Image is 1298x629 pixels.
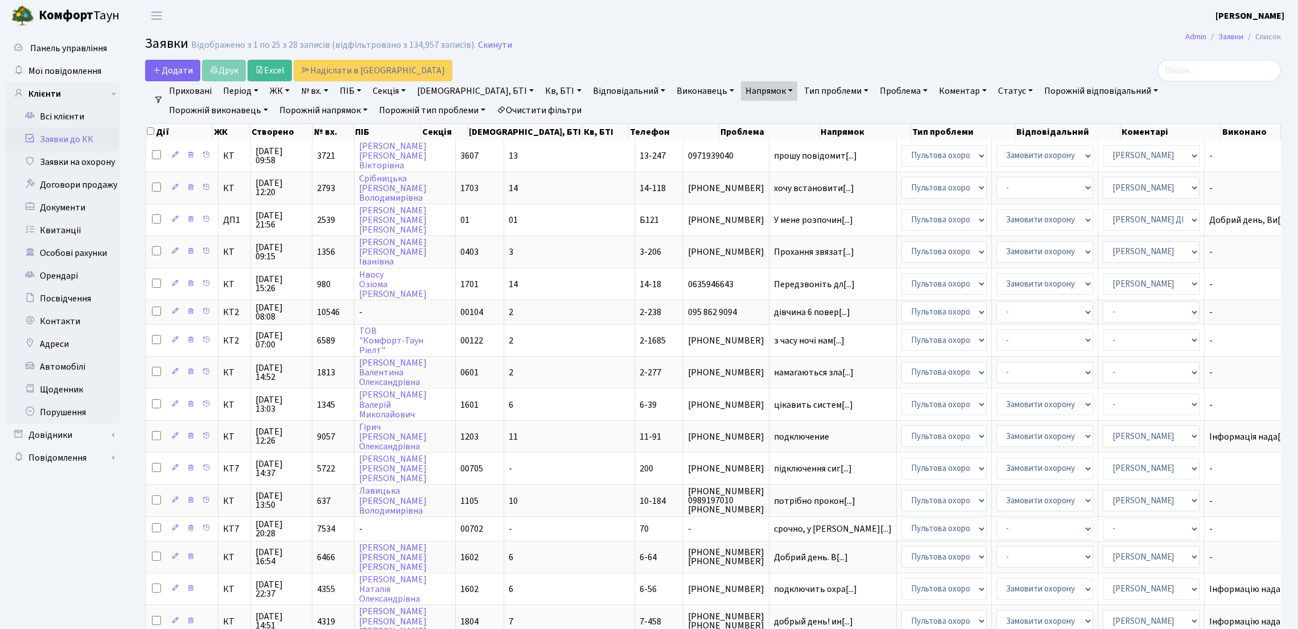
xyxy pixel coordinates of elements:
a: № вх. [296,81,333,101]
span: [DATE] 21:56 [256,211,307,229]
b: Комфорт [39,6,93,24]
th: Коментарі [1120,124,1221,140]
span: 11 [509,431,518,443]
span: [DATE] 09:15 [256,243,307,261]
span: Передзвоніть дл[...] [774,278,855,291]
button: Переключити навігацію [142,6,171,25]
span: прошу повідомит[...] [774,150,857,162]
span: - [1209,496,1292,506]
a: Додати [145,60,200,81]
span: 01 [509,214,518,226]
a: Гірич[PERSON_NAME]Олександрівна [359,421,427,453]
span: 980 [317,278,331,291]
span: добрый день! ин[...] [774,615,853,628]
th: Дії [146,124,213,140]
span: [DATE] 09:58 [256,147,307,165]
th: Тип проблеми [911,124,1015,140]
span: 0601 [460,366,479,379]
span: - [688,524,764,533]
span: КТ [223,368,246,377]
th: Проблема [719,124,819,140]
a: Секція [368,81,410,101]
span: - [509,523,512,535]
span: - [1209,553,1292,562]
th: № вх. [313,124,354,140]
a: Кв, БТІ [541,81,586,101]
span: 1345 [317,399,335,411]
span: 00702 [460,523,483,535]
span: [DATE] 12:20 [256,179,307,197]
a: НвосуОзіома[PERSON_NAME] [359,268,427,300]
span: - [1209,280,1292,289]
span: Інформацію нада[...] [1209,583,1292,595]
span: КТ [223,400,246,409]
span: [PHONE_NUMBER] [688,400,764,409]
span: 4355 [317,583,335,595]
a: Очистити фільтри [492,101,586,120]
span: [PHONE_NUMBER] 0989197010 [PHONE_NUMBER] [688,487,764,514]
span: 1105 [460,495,479,507]
th: [DEMOGRAPHIC_DATA], БТІ [468,124,583,140]
span: Прохання звязат[...] [774,246,854,258]
span: - [1209,184,1292,193]
span: [PHONE_NUMBER] [688,336,764,345]
span: [DATE] 16:54 [256,548,307,566]
span: 1813 [317,366,335,379]
a: Статус [994,81,1037,101]
span: 1203 [460,431,479,443]
span: 1356 [317,246,335,258]
a: Квитанції [6,219,120,242]
a: Проблема [875,81,932,101]
span: 14 [509,278,518,291]
span: Добрий день, Ви[...] [1209,214,1289,226]
span: У мене розпочин[...] [774,214,853,226]
span: 00104 [460,306,483,318]
span: [DATE] 20:28 [256,520,307,538]
span: КТ [223,553,246,562]
a: Тип проблеми [800,81,873,101]
a: [PERSON_NAME][PERSON_NAME][PERSON_NAME] [359,453,427,485]
span: [DATE] 07:00 [256,331,307,349]
a: Період [219,81,263,101]
span: [DATE] 13:03 [256,395,307,413]
a: Відповідальний [588,81,670,101]
a: Орендарі [6,264,120,287]
span: 637 [317,495,331,507]
a: Особові рахунки [6,242,120,264]
span: 6589 [317,334,335,347]
span: КТ [223,280,246,289]
a: Admin [1185,31,1206,43]
span: 6466 [317,551,335,564]
span: - [1209,308,1292,317]
span: 0971939040 [688,151,764,160]
a: Срібницька[PERSON_NAME]Володимирівна [359,172,427,204]
span: [PHONE_NUMBER] [688,585,764,594]
span: 00122 [460,334,483,347]
span: 01 [460,214,469,226]
span: 2-238 [640,306,661,318]
span: 13 [509,150,518,162]
span: 1601 [460,399,479,411]
a: Мої повідомлення [6,60,120,82]
img: logo.png [11,5,34,27]
span: 2539 [317,214,335,226]
a: Посвідчення [6,287,120,310]
span: Панель управління [30,42,107,55]
span: дівчина 6 повер[...] [774,306,850,318]
span: - [1209,464,1292,473]
span: намагаються зла[...] [774,366,854,379]
a: Порожній напрямок [275,101,372,120]
a: Документи [6,196,120,219]
span: подключить охра[...] [774,583,857,595]
span: КТ2 [223,308,246,317]
span: Таун [39,6,120,26]
input: Пошук... [1157,60,1281,81]
span: [DATE] 12:26 [256,427,307,445]
span: потрібно прокон[...] [774,495,855,507]
span: КТ [223,432,246,441]
span: КТ7 [223,464,246,473]
span: 0635946643 [688,280,764,289]
span: [DATE] 14:52 [256,363,307,382]
th: Створено [250,124,313,140]
span: 13-247 [640,150,666,162]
